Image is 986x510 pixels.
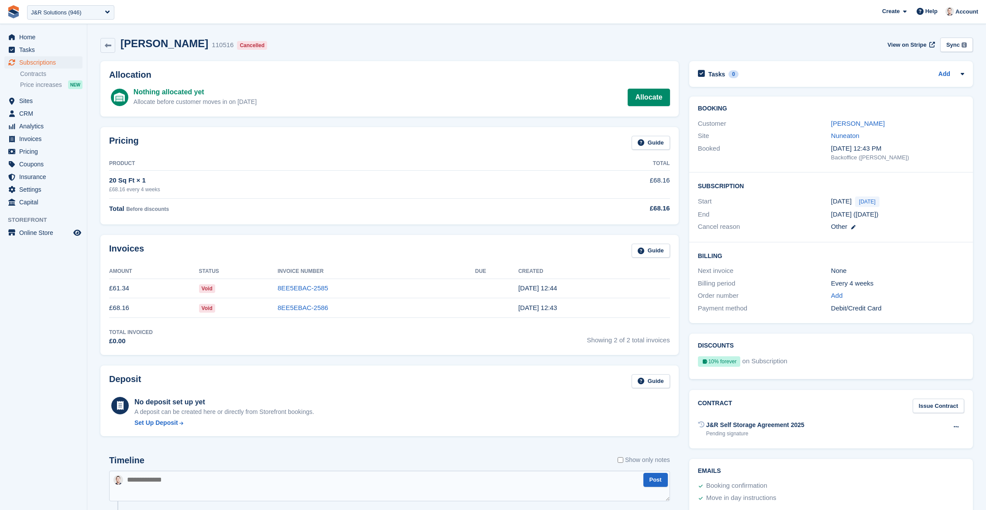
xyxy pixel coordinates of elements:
span: Account [955,7,978,16]
div: NEW [68,80,82,89]
div: Payment method [698,303,831,314]
div: End [698,210,831,220]
h2: Subscription [698,181,964,190]
div: Booked [698,144,831,162]
h2: Pricing [109,136,139,150]
time: 2025-09-26 11:44:35 UTC [518,284,557,292]
div: Site [698,131,831,141]
span: Invoices [19,133,72,145]
th: Status [199,265,278,279]
div: Customer [698,119,831,129]
span: Create [882,7,900,16]
h2: Allocation [109,70,670,80]
div: Start [698,196,831,207]
time: 2025-09-26 11:43:52 UTC [518,304,557,311]
div: 0 [728,70,739,78]
div: None [831,266,964,276]
h2: Deposit [109,374,141,389]
div: Order number [698,291,831,301]
span: Analytics [19,120,72,132]
a: menu [4,120,82,132]
span: Insurance [19,171,72,183]
th: Created [518,265,670,279]
a: menu [4,95,82,107]
a: menu [4,158,82,170]
div: [DATE] 12:43 PM [831,144,964,154]
span: View on Stripe [887,41,926,49]
th: Amount [109,265,199,279]
span: Void [199,304,215,313]
div: Total Invoiced [109,328,153,336]
a: Issue Contract [913,399,964,413]
input: Show only notes [618,455,623,465]
img: Jeff Knox [113,475,123,485]
img: Jeff Knox [945,7,954,16]
span: Capital [19,196,72,208]
span: Price increases [20,81,62,89]
span: on Subscription [742,356,787,370]
span: Before discounts [126,206,169,212]
a: Contracts [20,70,82,78]
a: Nuneaton [831,132,859,139]
div: £0.00 [109,336,153,346]
div: Move in day instructions [706,493,776,503]
a: 8EE5EBAC-2586 [278,304,328,311]
span: Subscriptions [19,56,72,69]
span: Storefront [8,216,87,224]
div: Next invoice [698,266,831,276]
div: Sync [946,41,960,49]
a: menu [4,56,82,69]
div: 110516 [212,40,234,50]
a: Price increases NEW [20,80,82,90]
h2: Billing [698,251,964,260]
a: menu [4,171,82,183]
span: Settings [19,183,72,196]
span: Online Store [19,227,72,239]
th: Invoice Number [278,265,475,279]
span: Tasks [19,44,72,56]
span: Showing 2 of 2 total invoices [587,328,670,346]
a: menu [4,133,82,145]
h2: [PERSON_NAME] [120,38,208,49]
div: Booking confirmation [706,481,767,491]
div: Debit/Credit Card [831,303,964,314]
a: Add [938,69,950,79]
div: £68.16 every 4 weeks [109,186,529,193]
td: £68.16 [109,298,199,318]
span: [DATE] ([DATE]) [831,210,879,218]
label: Show only notes [618,455,670,465]
span: CRM [19,107,72,120]
img: stora-icon-8386f47178a22dfd0bd8f6a31ec36ba5ce8667c1dd55bd0f319d3a0aa187defe.svg [7,5,20,18]
h2: Timeline [109,455,144,465]
h2: Invoices [109,244,144,258]
a: View on Stripe [884,38,937,52]
th: Product [109,157,529,171]
div: J&R Self Storage Agreement 2025 [706,420,804,430]
a: Guide [632,244,670,258]
h2: Contract [698,399,732,413]
span: [DATE] [855,196,879,207]
img: icon-info-grey-7440780725fd019a000dd9b08b2336e03edf1995a4989e88bcd33f0948082b44.svg [962,42,967,48]
a: Guide [632,374,670,389]
a: Set Up Deposit [134,418,314,427]
h2: Tasks [708,70,725,78]
div: Every 4 weeks [831,279,964,289]
span: Coupons [19,158,72,170]
div: 20 Sq Ft × 1 [109,176,529,186]
div: Backoffice ([PERSON_NAME]) [831,153,964,162]
th: Due [475,265,519,279]
a: menu [4,227,82,239]
div: Allocate before customer moves in on [DATE] [134,97,257,107]
a: menu [4,44,82,56]
a: Guide [632,136,670,150]
h2: Discounts [698,342,964,349]
span: Other [831,223,848,230]
h2: Emails [698,468,964,475]
div: Set Up Deposit [134,418,178,427]
a: [PERSON_NAME] [831,120,885,127]
div: Pending signature [706,430,804,438]
div: J&R Solutions (946) [31,8,82,17]
div: Billing period [698,279,831,289]
a: menu [4,183,82,196]
span: Help [925,7,938,16]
